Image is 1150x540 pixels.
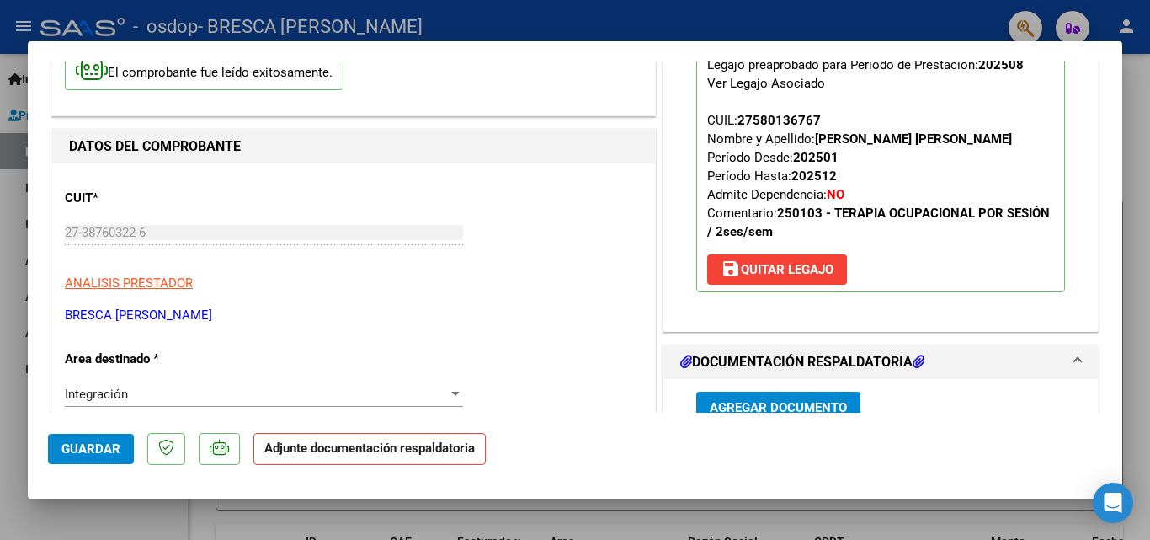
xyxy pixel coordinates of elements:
[65,387,128,402] span: Integración
[721,259,741,279] mat-icon: save
[696,50,1065,292] p: Legajo preaprobado para Período de Prestación:
[680,352,924,372] h1: DOCUMENTACIÓN RESPALDATORIA
[737,111,821,130] div: 27580136767
[65,189,238,208] p: CUIT
[707,254,847,285] button: Quitar Legajo
[663,24,1098,331] div: PREAPROBACIÓN PARA INTEGRACION
[65,275,193,291] span: ANALISIS PRESTADOR
[721,262,833,277] span: Quitar Legajo
[1093,483,1133,523] div: Open Intercom Messenger
[793,150,839,165] strong: 202501
[65,306,642,325] p: BRESCA [PERSON_NAME]
[65,49,343,90] p: El comprobante fue leído exitosamente.
[815,131,1012,147] strong: [PERSON_NAME] [PERSON_NAME]
[707,74,825,93] div: Ver Legajo Asociado
[696,392,860,423] button: Agregar Documento
[69,138,241,154] strong: DATOS DEL COMPROBANTE
[48,434,134,464] button: Guardar
[264,441,475,456] strong: Adjunte documentación respaldatoria
[710,400,847,415] span: Agregar Documento
[827,187,844,202] strong: NO
[61,441,120,457] span: Guardar
[707,113,1050,239] span: CUIL: Nombre y Apellido: Período Desde: Período Hasta: Admite Dependencia:
[791,168,837,184] strong: 202512
[707,206,1050,239] strong: 250103 - TERAPIA OCUPACIONAL POR SESIÓN / 2ses/sem
[978,57,1024,72] strong: 202508
[663,345,1098,379] mat-expansion-panel-header: DOCUMENTACIÓN RESPALDATORIA
[707,206,1050,239] span: Comentario:
[65,350,238,369] p: Area destinado *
